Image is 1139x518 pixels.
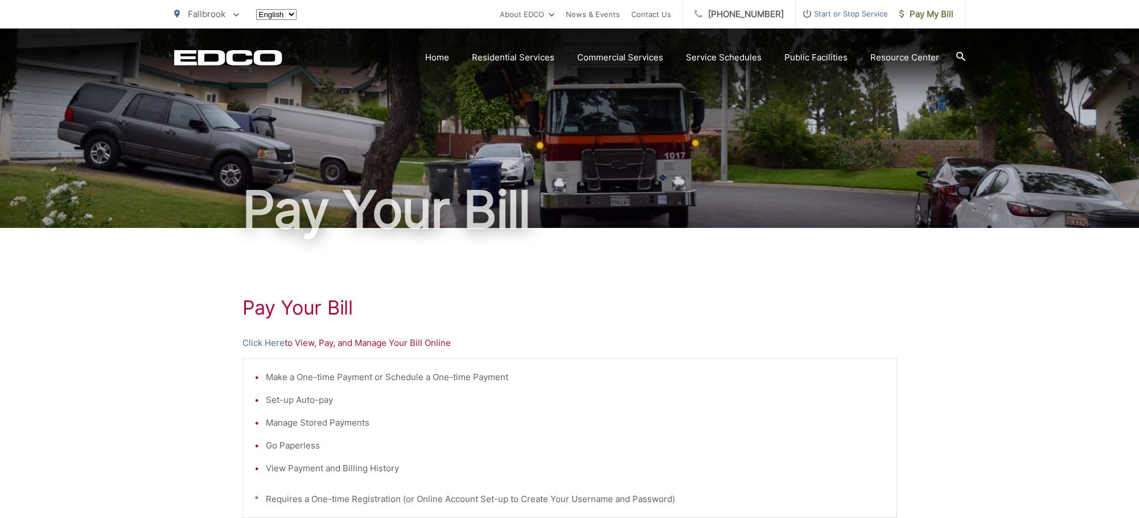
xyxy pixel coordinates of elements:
li: Go Paperless [266,439,885,452]
a: Service Schedules [686,51,762,64]
p: * Requires a One-time Registration (or Online Account Set-up to Create Your Username and Password) [254,492,885,506]
a: EDCD logo. Return to the homepage. [174,50,282,66]
a: Commercial Services [577,51,663,64]
li: Manage Stored Payments [266,416,885,430]
li: View Payment and Billing History [266,462,885,475]
a: News & Events [566,7,620,21]
a: Resource Center [870,51,939,64]
h1: Pay Your Bill [174,181,965,238]
a: Home [425,51,449,64]
span: Pay My Bill [899,7,953,21]
a: Click Here [242,336,285,350]
span: Fallbrook [188,9,225,19]
a: About EDCO [500,7,554,21]
li: Set-up Auto-pay [266,393,885,407]
a: Contact Us [631,7,671,21]
h1: Pay Your Bill [242,296,897,319]
select: Select a language [256,9,297,20]
p: to View, Pay, and Manage Your Bill Online [242,336,897,350]
a: Public Facilities [784,51,848,64]
a: Residential Services [472,51,554,64]
li: Make a One-time Payment or Schedule a One-time Payment [266,370,885,384]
